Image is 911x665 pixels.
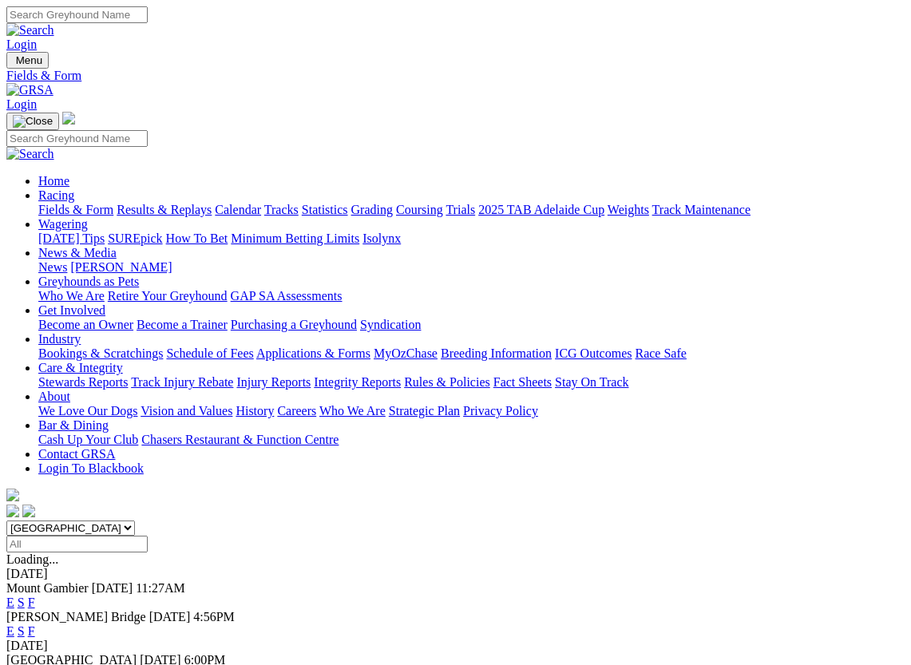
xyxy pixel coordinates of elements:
a: Applications & Forms [256,346,370,360]
a: Schedule of Fees [166,346,253,360]
span: [PERSON_NAME] Bridge [6,610,146,623]
img: GRSA [6,83,53,97]
a: 2025 TAB Adelaide Cup [478,203,604,216]
a: Statistics [302,203,348,216]
a: Become a Trainer [137,318,228,331]
button: Toggle navigation [6,52,49,69]
span: Menu [16,54,42,66]
div: About [38,404,905,418]
a: Retire Your Greyhound [108,289,228,303]
a: MyOzChase [374,346,438,360]
a: Login [6,97,37,111]
a: History [236,404,274,418]
a: Stewards Reports [38,375,128,389]
img: logo-grsa-white.png [6,489,19,501]
div: [DATE] [6,639,905,653]
a: Chasers Restaurant & Function Centre [141,433,339,446]
span: [DATE] [92,581,133,595]
a: Injury Reports [236,375,311,389]
a: Bar & Dining [38,418,109,432]
img: Search [6,147,54,161]
a: Get Involved [38,303,105,317]
a: We Love Our Dogs [38,404,137,418]
a: Wagering [38,217,88,231]
input: Search [6,130,148,147]
input: Search [6,6,148,23]
span: 4:56PM [193,610,235,623]
a: Greyhounds as Pets [38,275,139,288]
img: facebook.svg [6,505,19,517]
a: Fields & Form [38,203,113,216]
span: Loading... [6,552,58,566]
a: Careers [277,404,316,418]
a: Tracks [264,203,299,216]
div: Racing [38,203,905,217]
a: Trials [446,203,475,216]
a: Strategic Plan [389,404,460,418]
div: Wagering [38,232,905,246]
div: Care & Integrity [38,375,905,390]
a: Racing [38,188,74,202]
a: Stay On Track [555,375,628,389]
a: Minimum Betting Limits [231,232,359,245]
a: Race Safe [635,346,686,360]
button: Toggle navigation [6,113,59,130]
a: Fields & Form [6,69,905,83]
a: Track Injury Rebate [131,375,233,389]
a: [DATE] Tips [38,232,105,245]
a: Integrity Reports [314,375,401,389]
a: S [18,596,25,609]
a: Fact Sheets [493,375,552,389]
a: About [38,390,70,403]
a: ICG Outcomes [555,346,632,360]
a: Syndication [360,318,421,331]
div: Industry [38,346,905,361]
a: [PERSON_NAME] [70,260,172,274]
span: [DATE] [149,610,191,623]
a: F [28,624,35,638]
a: Industry [38,332,81,346]
a: Who We Are [38,289,105,303]
a: GAP SA Assessments [231,289,343,303]
a: Bookings & Scratchings [38,346,163,360]
input: Select date [6,536,148,552]
a: Login [6,38,37,51]
a: Contact GRSA [38,447,115,461]
div: Greyhounds as Pets [38,289,905,303]
img: Search [6,23,54,38]
a: Home [38,174,69,188]
span: 11:27AM [136,581,185,595]
a: Who We Are [319,404,386,418]
a: E [6,624,14,638]
a: Calendar [215,203,261,216]
div: [DATE] [6,567,905,581]
a: Become an Owner [38,318,133,331]
a: Breeding Information [441,346,552,360]
a: Care & Integrity [38,361,123,374]
a: Vision and Values [141,404,232,418]
img: logo-grsa-white.png [62,112,75,125]
a: News & Media [38,246,117,259]
div: Bar & Dining [38,433,905,447]
a: Track Maintenance [652,203,751,216]
a: Grading [351,203,393,216]
a: F [28,596,35,609]
a: S [18,624,25,638]
a: E [6,596,14,609]
a: Coursing [396,203,443,216]
img: twitter.svg [22,505,35,517]
a: How To Bet [166,232,228,245]
a: News [38,260,67,274]
span: Mount Gambier [6,581,89,595]
a: SUREpick [108,232,162,245]
a: Privacy Policy [463,404,538,418]
div: Get Involved [38,318,905,332]
a: Weights [608,203,649,216]
a: Login To Blackbook [38,461,144,475]
a: Rules & Policies [404,375,490,389]
div: News & Media [38,260,905,275]
a: Results & Replays [117,203,212,216]
a: Cash Up Your Club [38,433,138,446]
img: Close [13,115,53,128]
